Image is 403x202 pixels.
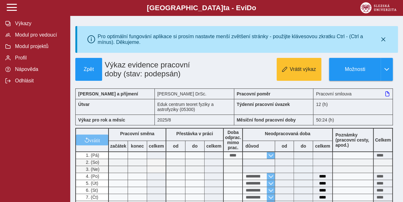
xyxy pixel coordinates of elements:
div: Eduk centrum teoret fyziky a astrofyziky (05300) [155,99,234,115]
span: D [247,4,252,12]
div: 12 (h) [313,99,393,115]
span: Nápověda [13,66,65,72]
span: Možnosti [334,66,376,72]
b: Přestávka v práci [176,131,213,136]
button: Zpět [75,58,102,81]
span: Modul pro vedoucí [13,32,65,38]
span: vrátit [89,137,100,143]
b: Výkaz pro rok a měsíc [78,117,125,122]
img: logo_web_su.png [360,2,396,13]
div: Pracovní smlouva [313,88,393,99]
span: 7. (Čt) [85,195,98,200]
span: 1. (Pá) [85,153,99,158]
h1: Výkaz evidence pracovní doby (stav: podepsán) [102,58,210,81]
span: 4. (Po) [85,174,99,179]
span: 2. (So) [85,160,99,165]
span: 3. (Ne) [85,167,100,172]
b: celkem [147,143,166,149]
b: Pracovní směna [120,131,154,136]
div: Pro optimální fungování aplikace si prosím nastavte menší zvětšení stránky - použijte klávesovou ... [98,34,378,45]
b: [GEOGRAPHIC_DATA] a - Evi [19,4,384,12]
span: Vrátit výkaz [290,66,316,72]
button: vrátit [76,135,108,145]
b: od [166,143,185,149]
b: do [294,143,313,149]
button: Vrátit výkaz [277,58,321,81]
b: celkem [205,143,223,149]
b: Pracovní poměr [237,91,271,96]
div: 50:24 (h) [313,115,393,125]
button: Možnosti [329,58,381,81]
span: Modul projektů [13,44,65,49]
div: [PERSON_NAME] DrSc. [155,88,234,99]
b: od [275,143,294,149]
b: Celkem [375,137,391,143]
b: Neodpracovaná doba [265,131,310,136]
span: 6. (St) [85,188,98,193]
b: Útvar [78,102,90,107]
span: Odhlásit [13,78,65,84]
b: Doba odprac. mimo prac. [225,130,241,150]
span: t [223,4,225,12]
span: Výkazy [13,21,65,26]
span: Profil [13,55,65,61]
b: Měsíční fond pracovní doby [237,117,296,122]
span: o [252,4,256,12]
b: do [185,143,204,149]
span: Zpět [78,66,99,72]
b: začátek [109,143,128,149]
div: 2025/8 [155,115,234,125]
b: Týdenní pracovní úvazek [237,102,290,107]
b: konec [128,143,147,149]
b: celkem [313,143,332,149]
span: 5. (Út) [85,181,98,186]
b: Poznámky (pracovní cesty, apod.) [333,132,373,148]
b: [PERSON_NAME] a příjmení [78,91,138,96]
b: důvod [245,143,259,149]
